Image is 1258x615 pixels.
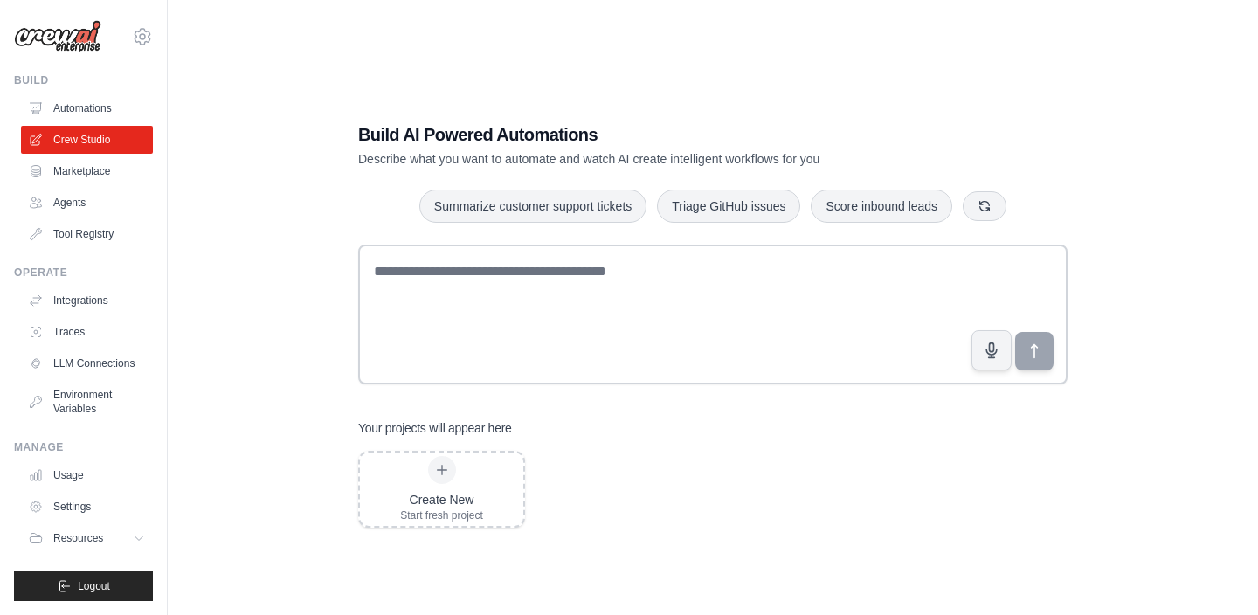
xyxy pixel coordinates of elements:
h1: Build AI Powered Automations [358,122,945,147]
a: Agents [21,189,153,217]
h3: Your projects will appear here [358,419,512,437]
a: Traces [21,318,153,346]
a: Integrations [21,287,153,314]
div: Manage [14,440,153,454]
p: Describe what you want to automate and watch AI create intelligent workflows for you [358,150,945,168]
a: Automations [21,94,153,122]
a: LLM Connections [21,349,153,377]
a: Crew Studio [21,126,153,154]
button: Summarize customer support tickets [419,190,646,223]
button: Resources [21,524,153,552]
a: Settings [21,493,153,521]
button: Click to speak your automation idea [971,330,1012,370]
a: Marketplace [21,157,153,185]
button: Get new suggestions [963,191,1006,221]
div: Operate [14,266,153,280]
button: Logout [14,571,153,601]
a: Environment Variables [21,381,153,423]
div: Create New [400,491,483,508]
button: Score inbound leads [811,190,952,223]
div: Build [14,73,153,87]
span: Logout [78,579,110,593]
span: Resources [53,531,103,545]
div: Start fresh project [400,508,483,522]
a: Usage [21,461,153,489]
a: Tool Registry [21,220,153,248]
button: Triage GitHub issues [657,190,800,223]
img: Logo [14,20,101,53]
